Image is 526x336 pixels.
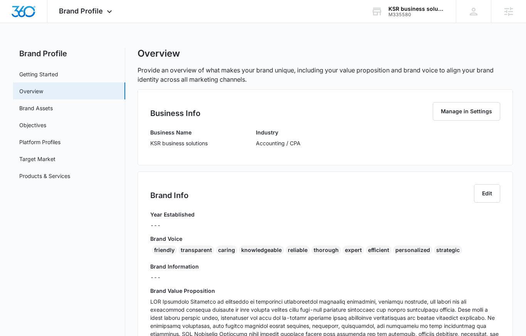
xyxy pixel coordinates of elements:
h3: Brand Value Proposition [150,287,500,295]
h1: Overview [138,48,180,59]
h3: Brand Voice [150,235,500,243]
div: efficient [366,245,392,255]
div: caring [216,245,237,255]
button: Manage in Settings [433,102,500,121]
p: --- [150,273,500,281]
div: expert [343,245,364,255]
div: transparent [178,245,214,255]
h2: Brand Info [150,190,188,201]
h2: Brand Profile [13,48,125,59]
div: reliable [286,245,310,255]
div: strategic [434,245,462,255]
a: Products & Services [19,172,70,180]
a: Overview [19,87,43,95]
span: Brand Profile [59,7,103,15]
div: account name [388,6,445,12]
p: Accounting / CPA [256,139,301,147]
h2: Business Info [150,108,200,119]
a: Platform Profiles [19,138,60,146]
h3: Brand Information [150,262,500,270]
p: Provide an overview of what makes your brand unique, including your value proposition and brand v... [138,66,513,84]
div: account id [388,12,445,17]
h3: Business Name [150,128,208,136]
h3: Industry [256,128,301,136]
a: Brand Assets [19,104,53,112]
div: friendly [152,245,177,255]
p: --- [150,221,195,229]
div: thorough [311,245,341,255]
p: KSR business solutions [150,139,208,147]
a: Getting Started [19,70,58,78]
div: personalized [393,245,432,255]
a: Objectives [19,121,46,129]
button: Edit [474,184,500,203]
h3: Year Established [150,210,195,218]
div: knowledgeable [239,245,284,255]
a: Target Market [19,155,55,163]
